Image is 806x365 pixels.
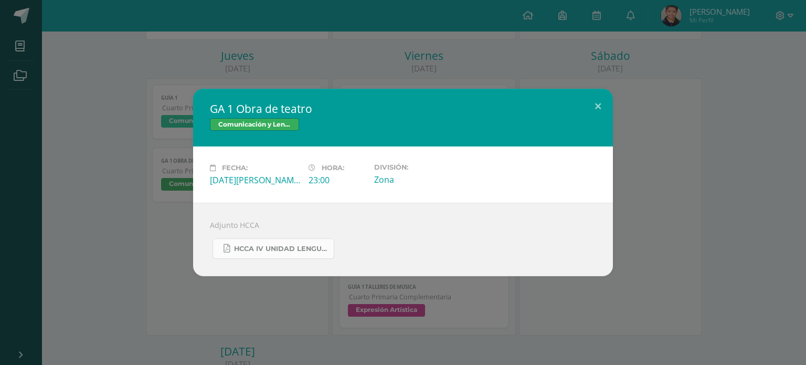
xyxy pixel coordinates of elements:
button: Close (Esc) [583,89,613,124]
div: Adjunto HCCA [193,203,613,276]
div: 23:00 [309,174,366,186]
a: HCCA IV unidad lenguaje.pdf [213,238,334,259]
div: Zona [374,174,464,185]
span: Fecha: [222,164,248,172]
h2: GA 1 Obra de teatro [210,101,596,116]
label: División: [374,163,464,171]
span: Hora: [322,164,344,172]
div: [DATE][PERSON_NAME] [210,174,300,186]
span: HCCA IV unidad lenguaje.pdf [234,245,328,253]
span: Comunicación y Lenguaje L.1 [210,118,299,131]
